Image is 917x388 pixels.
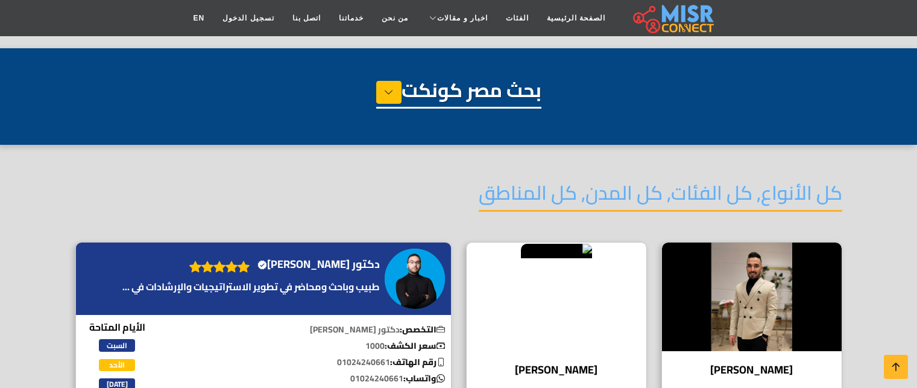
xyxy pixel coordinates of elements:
a: طبيب وباحث ومحاضر في تطوير الاستراتيجيات والإرشادات في ... [119,279,383,294]
span: الأحد [99,359,135,371]
span: اخبار و مقالات [437,13,488,24]
p: 01024240661 [173,356,451,369]
h4: [PERSON_NAME] [671,363,833,377]
h4: كل الأنواع, كل الفئات, كل المدن, كل المناطق [479,181,842,212]
h4: [PERSON_NAME] [476,363,637,377]
svg: Verified account [257,260,267,270]
p: دكتور [PERSON_NAME] [173,323,451,336]
b: واتساب: [403,371,445,386]
a: من نحن [373,7,417,30]
a: اخبار و مقالات [417,7,497,30]
img: محمود رجب ذكي [662,243,842,351]
b: سعر الكشف: [385,338,445,354]
p: 01024240661 [173,372,451,385]
a: خدماتنا [330,7,373,30]
a: الفئات [497,7,538,30]
img: main.misr_connect [633,3,714,33]
b: التخصص: [400,322,445,337]
p: 1000 [173,340,451,352]
img: دكتور وليد الكردى [385,249,445,309]
a: الصفحة الرئيسية [538,7,614,30]
h1: بحث مصر كونكت [376,78,541,109]
a: تسجيل الدخول [213,7,283,30]
a: EN [184,7,214,30]
h4: دكتور [PERSON_NAME] [257,258,380,271]
img: أحمد رجب ذكي [521,244,592,258]
a: دكتور [PERSON_NAME] [256,255,383,273]
a: اتصل بنا [283,7,330,30]
span: السبت [99,339,135,351]
b: رقم الهاتف: [390,354,445,370]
